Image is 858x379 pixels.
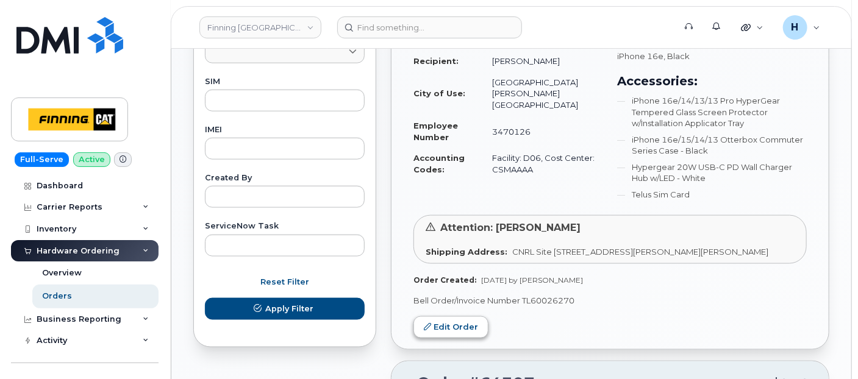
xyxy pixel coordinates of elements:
p: Bell Order/Invoice Number TL60026270 [413,295,807,306]
strong: City of Use: [413,88,465,98]
strong: Shipping Address: [426,247,507,257]
span: CNRL Site [STREET_ADDRESS][PERSON_NAME][PERSON_NAME] [512,247,768,257]
td: 3470126 [481,115,603,147]
span: Apply Filter [265,303,313,314]
strong: Recipient: [413,56,459,66]
label: Created By [205,174,365,182]
span: Reset Filter [260,276,309,288]
strong: Order Created: [413,275,476,285]
span: H [792,20,799,35]
td: Facility: D06, Cost Center: CSMAAAA [481,147,603,180]
a: Finning Canada [199,16,321,38]
button: Apply Filter [205,298,365,320]
input: Find something... [337,16,522,38]
a: Edit Order [413,316,488,339]
strong: Employee Number [413,121,458,142]
div: Quicklinks [732,15,772,40]
span: iPhone 16e [618,51,664,61]
li: iPhone 16e/14/13/13 Pro HyperGear Tempered Glass Screen Protector w/Installation Applicator Tray [618,95,807,129]
label: ServiceNow Task [205,222,365,230]
div: hakaur@dminc.com [774,15,829,40]
span: Attention: [PERSON_NAME] [440,222,581,233]
label: SIM [205,78,365,86]
li: Hypergear 20W USB-C PD Wall Charger Hub w/LED - White [618,161,807,184]
li: iPhone 16e/15/14/13 Otterbox Commuter Series Case - Black [618,134,807,157]
span: , Black [664,51,690,61]
span: [DATE] by [PERSON_NAME] [481,275,583,285]
strong: Accounting Codes: [413,153,465,174]
td: [PERSON_NAME] [481,51,603,72]
li: Telus Sim Card [618,189,807,200]
td: [GEOGRAPHIC_DATA][PERSON_NAME][GEOGRAPHIC_DATA] [481,72,603,116]
button: Reset Filter [205,271,365,293]
label: IMEI [205,126,365,134]
h3: Accessories: [618,72,807,90]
